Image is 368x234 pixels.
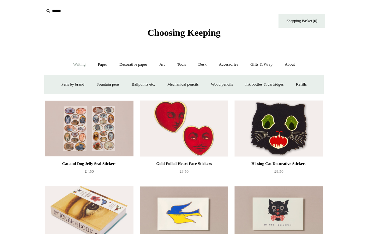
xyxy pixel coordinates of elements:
div: Hissing Cat Decorative Stickers [236,160,322,167]
a: Mechanical pencils [162,76,204,93]
a: Shopping Basket (0) [278,14,325,28]
a: Fountain pens [91,76,125,93]
img: Gold Foiled Heart Face Stickers [140,101,228,157]
a: Ink bottles & cartridges [240,76,289,93]
a: Decorative paper [114,56,153,73]
img: Hissing Cat Decorative Stickers [235,101,323,157]
a: Hissing Cat Decorative Stickers £8.50 [235,160,323,185]
div: Cat and Dog Jelly Seal Stickers [46,160,132,167]
a: Gold Foiled Heart Face Stickers £8.50 [140,160,228,185]
a: Cat and Dog Jelly Seal Stickers £4.50 [45,160,133,185]
span: £8.50 [179,169,188,174]
img: Cat and Dog Jelly Seal Stickers [45,101,133,157]
a: About [279,56,301,73]
a: Writing [68,56,91,73]
a: Wood pencils [205,76,239,93]
a: Pens by brand [56,76,90,93]
a: Gold Foiled Heart Face Stickers Gold Foiled Heart Face Stickers [140,101,228,157]
div: Gold Foiled Heart Face Stickers [141,160,227,167]
a: Desk [193,56,212,73]
a: Choosing Keeping [148,32,220,37]
a: Refills [290,76,312,93]
span: £8.50 [274,169,283,174]
a: Accessories [213,56,244,73]
a: Gifts & Wrap [245,56,278,73]
a: Art [154,56,170,73]
a: Hissing Cat Decorative Stickers Hissing Cat Decorative Stickers [235,101,323,157]
span: £4.50 [85,169,94,174]
a: Cat and Dog Jelly Seal Stickers Cat and Dog Jelly Seal Stickers [45,101,133,157]
a: Paper [92,56,113,73]
span: Choosing Keeping [148,27,220,38]
a: Ballpoints etc. [126,76,161,93]
a: Tools [172,56,192,73]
